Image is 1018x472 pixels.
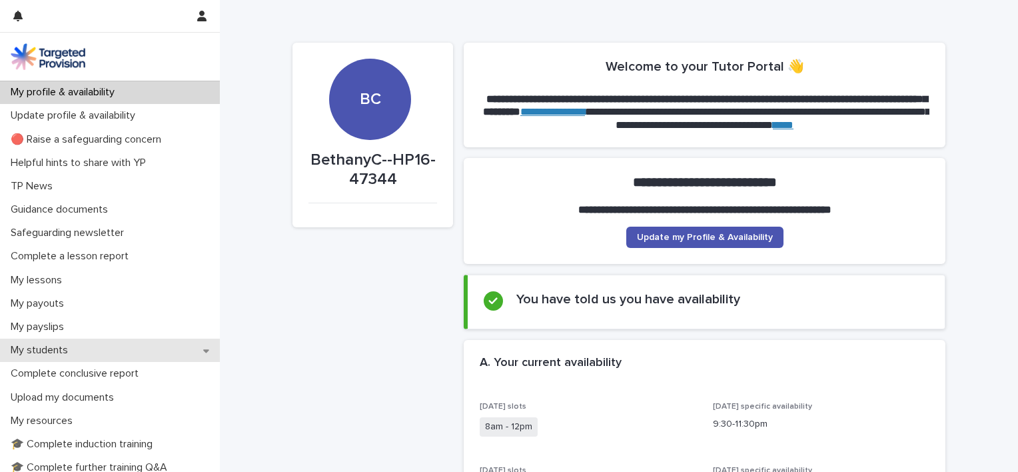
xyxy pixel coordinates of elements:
span: [DATE] specific availability [713,403,812,411]
p: Helpful hints to share with YP [5,157,157,169]
p: BethanyC--HP16-47344 [308,151,437,189]
h2: You have told us you have availability [516,291,740,307]
span: [DATE] slots [480,403,526,411]
p: Guidance documents [5,203,119,216]
img: M5nRWzHhSzIhMunXDL62 [11,43,85,70]
a: Update my Profile & Availability [626,227,783,248]
p: My lessons [5,274,73,287]
p: My students [5,344,79,357]
p: My payouts [5,297,75,310]
p: My profile & availability [5,86,125,99]
p: Upload my documents [5,391,125,404]
p: Update profile & availability [5,109,146,122]
p: Complete conclusive report [5,367,149,380]
p: My payslips [5,321,75,333]
p: Safeguarding newsletter [5,227,135,239]
p: 🔴 Raise a safeguarding concern [5,133,172,146]
p: My resources [5,415,83,427]
h2: Welcome to your Tutor Portal 👋 [606,59,804,75]
p: TP News [5,180,63,193]
h2: A. Your current availability [480,356,622,371]
p: 🎓 Complete induction training [5,438,163,451]
p: Complete a lesson report [5,250,139,263]
span: Update my Profile & Availability [637,233,773,242]
p: 9:30-11:30pm [713,417,930,431]
span: 8am - 12pm [480,417,538,437]
div: BC [329,9,410,109]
